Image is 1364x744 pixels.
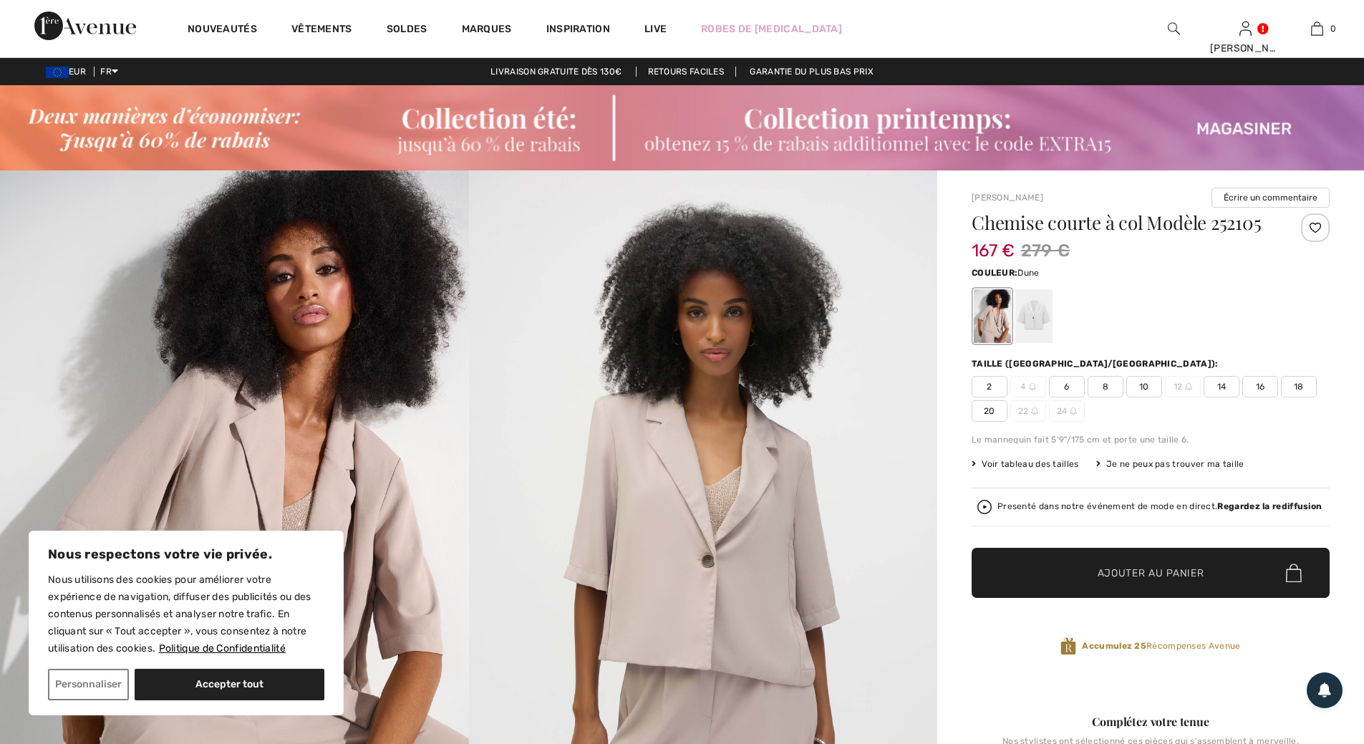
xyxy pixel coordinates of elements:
a: Vêtements [291,23,352,38]
span: 2 [972,376,1007,397]
span: 167 € [972,226,1015,261]
img: ring-m.svg [1185,383,1192,390]
a: 0 [1282,20,1352,37]
button: Écrire un commentaire [1211,188,1330,208]
span: Couleur: [972,268,1017,278]
button: Ajouter au panier [972,548,1330,598]
img: Récompenses Avenue [1060,637,1076,656]
span: 20 [972,400,1007,422]
span: 24 [1049,400,1085,422]
span: 16 [1242,376,1278,397]
a: Livraison gratuite dès 130€ [479,67,633,77]
div: Dune [974,289,1011,343]
img: Mes infos [1239,20,1252,37]
span: Récompenses Avenue [1082,639,1240,652]
span: 18 [1281,376,1317,397]
img: Euro [46,67,69,78]
img: Mon panier [1311,20,1323,37]
button: Personnaliser [48,669,129,700]
button: Accepter tout [135,669,324,700]
img: Bag.svg [1286,564,1302,582]
a: Robes de [MEDICAL_DATA] [701,21,842,37]
span: Ajouter au panier [1098,566,1204,581]
a: Se connecter [1239,21,1252,35]
div: Je ne peux pas trouver ma taille [1096,458,1244,470]
a: Nouveautés [188,23,257,38]
img: recherche [1168,20,1180,37]
iframe: Ouvre un widget dans lequel vous pouvez chatter avec l’un de nos agents [1273,637,1350,672]
div: Vanille 30 [1015,289,1053,343]
span: FR [100,67,118,77]
h1: Chemise courte à col Modèle 252105 [972,213,1270,232]
img: ring-m.svg [1031,407,1038,415]
img: ring-m.svg [1029,383,1036,390]
span: 279 € [1021,238,1070,264]
p: Nous respectons votre vie privée. [48,546,324,563]
img: ring-m.svg [1070,407,1077,415]
strong: Accumulez 25 [1082,641,1146,651]
span: 0 [1330,22,1336,35]
div: [PERSON_NAME] [1210,41,1280,56]
span: 10 [1126,376,1162,397]
a: Garantie du plus bas prix [738,67,885,77]
a: Marques [462,23,512,38]
a: Politique de Confidentialité [158,642,286,655]
span: 14 [1204,376,1239,397]
div: Complétez votre tenue [972,713,1330,730]
span: 4 [1010,376,1046,397]
span: 6 [1049,376,1085,397]
span: 8 [1088,376,1123,397]
div: Le mannequin fait 5'9"/175 cm et porte une taille 6. [972,433,1330,446]
span: 22 [1010,400,1046,422]
a: [PERSON_NAME] [972,193,1043,203]
a: Retours faciles [636,67,737,77]
img: 1ère Avenue [34,11,136,40]
span: Inspiration [546,23,610,38]
strong: Regardez la rediffusion [1217,501,1322,511]
span: 12 [1165,376,1201,397]
p: Nous utilisons des cookies pour améliorer votre expérience de navigation, diffuser des publicités... [48,571,324,657]
span: Dune [1017,268,1039,278]
span: Voir tableau des tailles [972,458,1079,470]
div: Nous respectons votre vie privée. [29,531,344,715]
img: Regardez la rediffusion [977,500,992,514]
span: EUR [46,67,92,77]
a: Live [644,21,667,37]
div: Presenté dans notre événement de mode en direct. [997,502,1322,511]
div: Taille ([GEOGRAPHIC_DATA]/[GEOGRAPHIC_DATA]): [972,357,1222,370]
a: Soldes [387,23,427,38]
